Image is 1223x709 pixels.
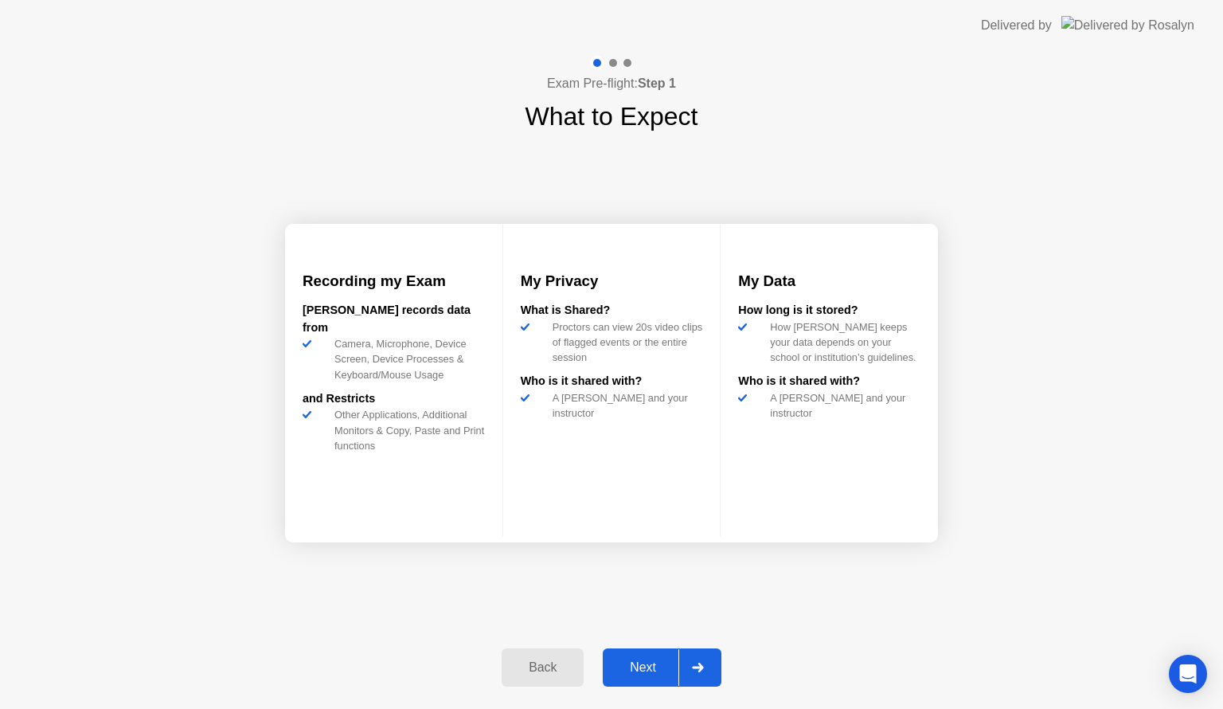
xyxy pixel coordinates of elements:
div: A [PERSON_NAME] and your instructor [764,390,920,421]
div: [PERSON_NAME] records data from [303,302,485,336]
button: Back [502,648,584,687]
button: Next [603,648,721,687]
div: Who is it shared with? [738,373,920,390]
h3: My Data [738,270,920,292]
h3: My Privacy [521,270,703,292]
div: Other Applications, Additional Monitors & Copy, Paste and Print functions [328,407,485,453]
h3: Recording my Exam [303,270,485,292]
div: Back [506,660,579,675]
div: How [PERSON_NAME] keeps your data depends on your school or institution’s guidelines. [764,319,920,366]
div: What is Shared? [521,302,703,319]
div: How long is it stored? [738,302,920,319]
div: A [PERSON_NAME] and your instructor [546,390,703,421]
h1: What to Expect [526,97,698,135]
div: Next [608,660,678,675]
img: Delivered by Rosalyn [1061,16,1194,34]
div: Camera, Microphone, Device Screen, Device Processes & Keyboard/Mouse Usage [328,336,485,382]
b: Step 1 [638,76,676,90]
div: Delivered by [981,16,1052,35]
div: Who is it shared with? [521,373,703,390]
div: Proctors can view 20s video clips of flagged events or the entire session [546,319,703,366]
div: Open Intercom Messenger [1169,655,1207,693]
div: and Restricts [303,390,485,408]
h4: Exam Pre-flight: [547,74,676,93]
